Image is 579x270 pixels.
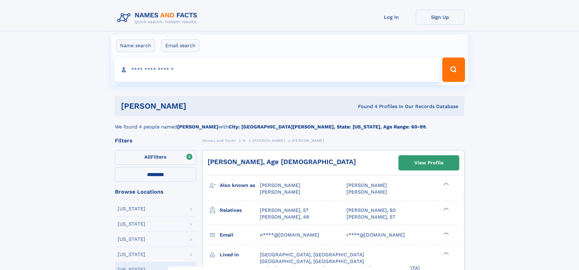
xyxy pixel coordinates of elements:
[118,222,145,226] div: [US_STATE]
[442,58,465,82] button: Search Button
[220,250,260,260] h3: Lived in
[346,214,395,220] a: [PERSON_NAME], 57
[252,137,285,144] a: [PERSON_NAME]
[442,207,449,211] div: ❯
[346,189,387,195] span: [PERSON_NAME]
[442,182,449,186] div: ❯
[118,237,145,242] div: [US_STATE]
[346,182,387,188] span: [PERSON_NAME]
[442,251,449,255] div: ❯
[292,139,324,143] span: [PERSON_NAME]
[121,102,272,110] h1: [PERSON_NAME]
[115,189,196,195] div: Browse Locations
[260,182,300,188] span: [PERSON_NAME]
[260,252,364,258] span: [GEOGRAPHIC_DATA], [GEOGRAPHIC_DATA]
[272,103,458,110] div: Found 4 Profiles In Our Records Database
[260,258,364,264] span: [GEOGRAPHIC_DATA], [GEOGRAPHIC_DATA]
[202,137,236,144] a: Names and Facts
[243,139,246,143] span: N
[367,10,416,25] a: Log In
[114,58,440,82] input: search input
[161,39,199,52] label: Email search
[118,206,145,211] div: [US_STATE]
[208,158,356,166] a: [PERSON_NAME], Age [DEMOGRAPHIC_DATA]
[220,230,260,240] h3: Email
[416,10,464,25] a: Sign Up
[115,150,196,165] label: Filters
[144,154,151,160] span: All
[177,124,218,130] b: [PERSON_NAME]
[260,189,300,195] span: [PERSON_NAME]
[414,156,443,170] div: View Profile
[116,39,155,52] label: Name search
[118,252,145,257] div: [US_STATE]
[399,156,459,170] a: View Profile
[252,139,285,143] span: [PERSON_NAME]
[115,116,464,131] div: We found 4 people named with .
[220,180,260,191] h3: Also known as
[229,124,426,130] b: City: [GEOGRAPHIC_DATA][PERSON_NAME], State: [US_STATE], Age Range: 60-99
[260,207,308,214] a: [PERSON_NAME], 57
[243,137,246,144] a: N
[442,231,449,235] div: ❯
[346,207,396,214] a: [PERSON_NAME], 60
[115,138,196,143] div: Filters
[260,214,309,220] a: [PERSON_NAME], 48
[220,205,260,216] h3: Relatives
[115,10,202,26] img: Logo Names and Facts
